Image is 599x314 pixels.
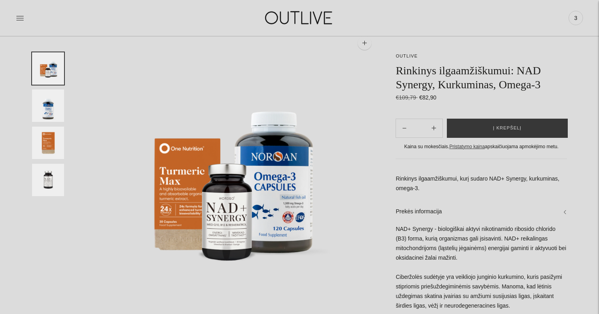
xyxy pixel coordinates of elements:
span: Į krepšelį [493,124,521,132]
button: Į krepšelį [447,119,568,138]
button: Translation missing: en.general.accessibility.image_thumbail [32,52,64,85]
s: €109,79 [396,94,418,101]
a: Prekės informacija [396,199,567,225]
button: Translation missing: en.general.accessibility.image_thumbail [32,127,64,159]
button: Subtract product quantity [425,119,442,138]
a: Pristatymo kaina [449,144,485,149]
button: Translation missing: en.general.accessibility.image_thumbail [32,164,64,196]
a: 3 [569,9,583,27]
button: Translation missing: en.general.accessibility.image_thumbail [32,89,64,122]
a: OUTLIVE [396,54,418,58]
div: Kaina su mokesčiais. apskaičiuojama apmokėjimo metu. [396,143,567,151]
button: Add product quantity [396,119,413,138]
img: OUTLIVE [249,4,350,32]
span: €82,90 [419,94,436,101]
p: Rinkinys ilgaamžiškumui, kurį sudaro NAD+ Synergy, kurkuminas, omega-3. [396,174,567,193]
h1: Rinkinys ilgaamžiškumui: NAD Synergy, Kurkuminas, Omega-3 [396,64,567,91]
span: 3 [570,12,581,24]
input: Product quantity [413,122,425,134]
